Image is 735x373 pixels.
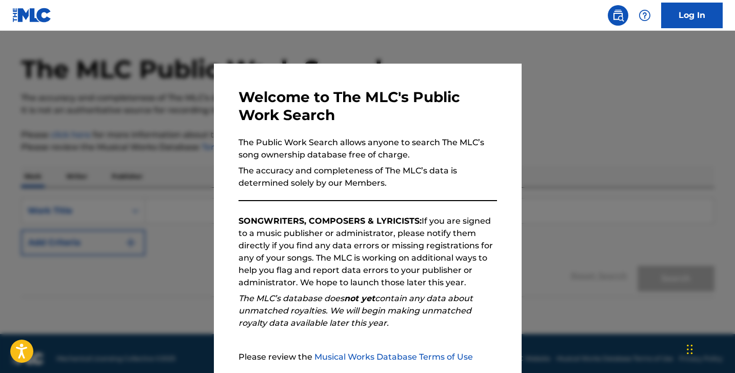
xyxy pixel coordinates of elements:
[239,293,473,328] em: The MLC’s database does contain any data about unmatched royalties. We will begin making unmatche...
[661,3,723,28] a: Log In
[612,9,624,22] img: search
[239,215,497,289] p: If you are signed to a music publisher or administrator, please notify them directly if you find ...
[239,165,497,189] p: The accuracy and completeness of The MLC’s data is determined solely by our Members.
[239,88,497,124] h3: Welcome to The MLC's Public Work Search
[639,9,651,22] img: help
[12,8,52,23] img: MLC Logo
[344,293,375,303] strong: not yet
[239,136,497,161] p: The Public Work Search allows anyone to search The MLC’s song ownership database free of charge.
[608,5,628,26] a: Public Search
[239,216,422,226] strong: SONGWRITERS, COMPOSERS & LYRICISTS:
[687,334,693,365] div: Drag
[684,324,735,373] iframe: Chat Widget
[634,5,655,26] div: Help
[239,351,497,363] p: Please review the
[314,352,473,362] a: Musical Works Database Terms of Use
